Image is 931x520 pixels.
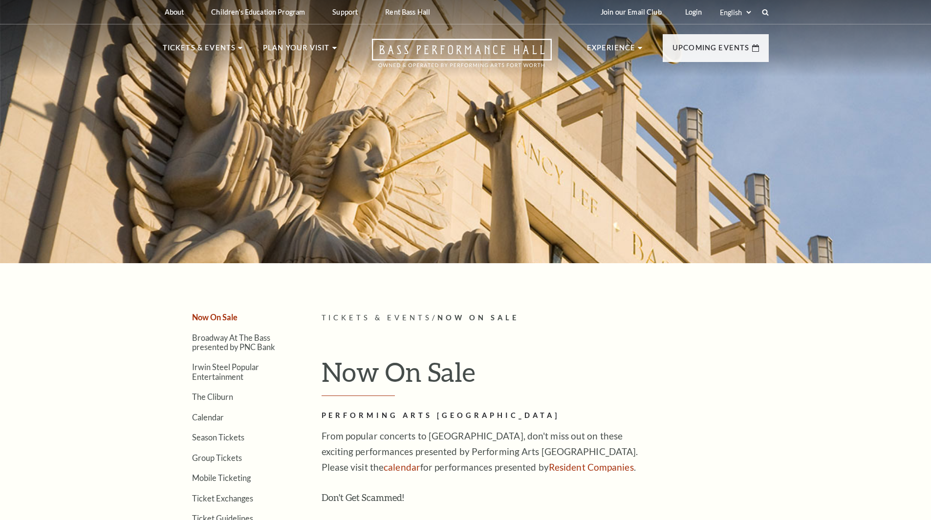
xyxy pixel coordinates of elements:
p: Upcoming Events [672,42,750,60]
a: Irwin Steel Popular Entertainment [192,362,259,381]
a: Season Tickets [192,433,244,442]
a: Resident Companies [549,461,634,473]
p: / [322,312,769,324]
p: Plan Your Visit [263,42,330,60]
a: Mobile Ticketing [192,473,251,482]
a: Ticket Exchanges [192,494,253,503]
h3: Don't Get Scammed! [322,490,639,505]
p: Children's Education Program [211,8,305,16]
p: Rent Bass Hall [385,8,430,16]
a: Now On Sale [192,312,238,322]
p: From popular concerts to [GEOGRAPHIC_DATA], don't miss out on these exciting performances present... [322,428,639,475]
a: The Cliburn [192,392,233,401]
span: Now On Sale [437,313,519,322]
a: Group Tickets [192,453,242,462]
p: Experience [587,42,636,60]
span: Tickets & Events [322,313,433,322]
p: Support [332,8,358,16]
h2: Performing Arts [GEOGRAPHIC_DATA] [322,410,639,422]
select: Select: [718,8,753,17]
a: Calendar [192,413,224,422]
p: Tickets & Events [163,42,236,60]
h1: Now On Sale [322,356,769,396]
a: calendar [384,461,420,473]
p: About [165,8,184,16]
a: Broadway At The Bass presented by PNC Bank [192,333,275,352]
